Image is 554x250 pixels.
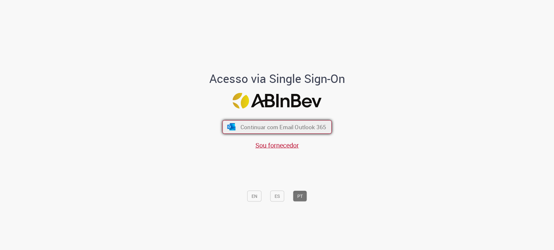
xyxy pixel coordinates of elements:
button: PT [293,191,307,202]
button: ícone Azure/Microsoft 360 Continuar com Email Outlook 365 [222,120,332,134]
span: Continuar com Email Outlook 365 [240,123,326,131]
h1: Acesso via Single Sign-On [187,72,367,85]
button: ES [270,191,284,202]
a: Sou fornecedor [255,141,299,149]
img: ícone Azure/Microsoft 360 [227,123,236,131]
img: Logo ABInBev [233,93,322,108]
button: EN [247,191,262,202]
